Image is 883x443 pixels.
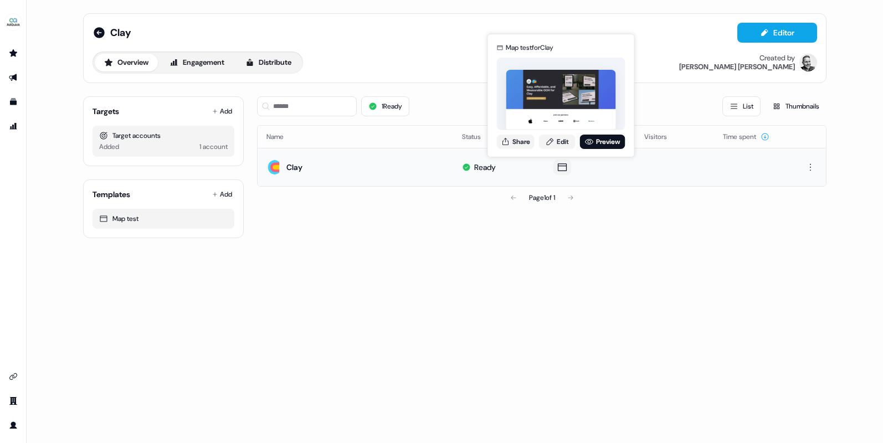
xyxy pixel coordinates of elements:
[723,127,769,147] button: Time spent
[4,117,22,135] a: Go to attribution
[236,54,301,71] button: Distribute
[110,26,131,39] span: Clay
[4,44,22,62] a: Go to prospects
[737,23,817,43] button: Editor
[99,130,228,141] div: Target accounts
[506,42,553,53] div: Map test for Clay
[474,162,496,173] div: Ready
[4,416,22,434] a: Go to profile
[266,127,297,147] button: Name
[539,135,576,149] a: Edit
[93,189,130,200] div: Templates
[529,192,555,203] div: Page 1 of 1
[644,127,680,147] button: Visitors
[462,127,494,147] button: Status
[95,54,158,71] button: Overview
[160,54,234,71] button: Engagement
[99,141,119,152] div: Added
[4,69,22,86] a: Go to outbound experience
[210,187,234,202] button: Add
[799,54,817,71] img: Jason
[759,54,795,63] div: Created by
[580,135,625,149] a: Preview
[737,28,817,40] a: Editor
[99,213,228,224] div: Map test
[286,162,302,173] div: Clay
[4,93,22,111] a: Go to templates
[722,96,761,116] button: List
[4,392,22,410] a: Go to team
[199,141,228,152] div: 1 account
[4,368,22,385] a: Go to integrations
[361,96,409,116] button: 1Ready
[765,96,826,116] button: Thumbnails
[497,135,535,149] button: Share
[210,104,234,119] button: Add
[679,63,795,71] div: [PERSON_NAME] [PERSON_NAME]
[506,70,616,131] img: asset preview
[93,106,119,117] div: Targets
